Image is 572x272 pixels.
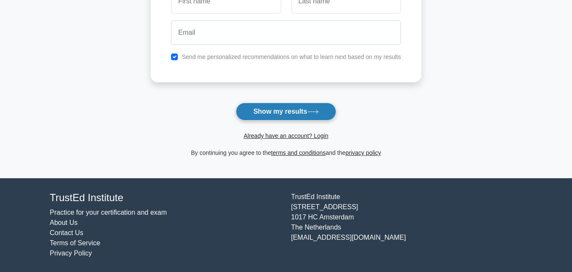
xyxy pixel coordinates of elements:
[50,219,78,226] a: About Us
[50,192,281,204] h4: TrustEd Institute
[182,53,401,60] label: Send me personalized recommendations on what to learn next based on my results
[50,250,92,257] a: Privacy Policy
[243,132,328,139] a: Already have an account? Login
[171,20,401,45] input: Email
[286,192,528,258] div: TrustEd Institute [STREET_ADDRESS] 1017 HC Amsterdam The Netherlands [EMAIL_ADDRESS][DOMAIN_NAME]
[50,229,83,236] a: Contact Us
[146,148,426,158] div: By continuing you agree to the and the
[345,149,381,156] a: privacy policy
[50,239,100,247] a: Terms of Service
[271,149,326,156] a: terms and conditions
[50,209,167,216] a: Practice for your certification and exam
[236,103,336,121] button: Show my results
